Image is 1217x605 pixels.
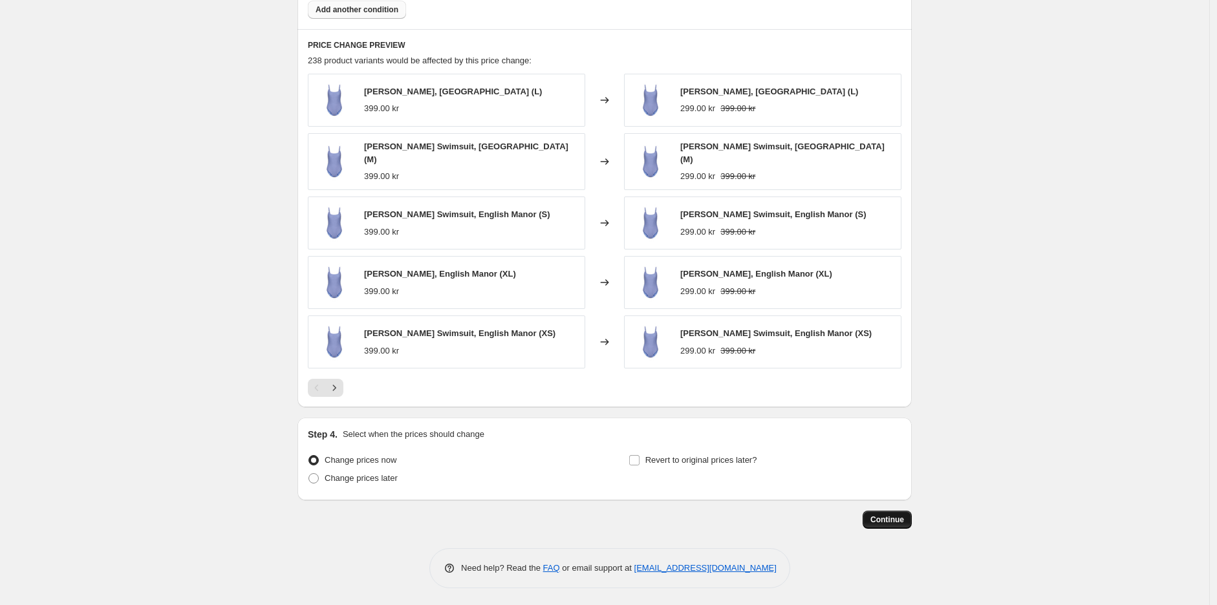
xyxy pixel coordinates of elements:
div: 399.00 kr [364,170,399,183]
img: 65010-6058_1_80x.jpg [631,323,670,361]
span: Revert to original prices later? [645,455,757,465]
span: [PERSON_NAME] Swimsuit, English Manor (S) [364,209,550,219]
div: 399.00 kr [364,102,399,115]
img: 65010-6058_1_80x.jpg [631,81,670,120]
h6: PRICE CHANGE PREVIEW [308,40,901,50]
img: 65010-6058_1_80x.jpg [315,323,354,361]
span: [PERSON_NAME], English Manor (XL) [364,269,516,279]
span: Change prices later [325,473,398,483]
img: 65010-6058_1_80x.jpg [631,263,670,302]
strike: 399.00 kr [720,170,755,183]
a: [EMAIL_ADDRESS][DOMAIN_NAME] [634,563,777,573]
span: [PERSON_NAME], English Manor (XL) [680,269,832,279]
div: 299.00 kr [680,170,715,183]
span: [PERSON_NAME] Swimsuit, English Manor (XS) [680,328,872,338]
span: [PERSON_NAME] Swimsuit, [GEOGRAPHIC_DATA] (M) [364,142,568,164]
strike: 399.00 kr [720,285,755,298]
span: 238 product variants would be affected by this price change: [308,56,532,65]
span: [PERSON_NAME] Swimsuit, English Manor (S) [680,209,866,219]
span: or email support at [560,563,634,573]
span: [PERSON_NAME], [GEOGRAPHIC_DATA] (L) [680,87,858,96]
div: 399.00 kr [364,226,399,239]
span: [PERSON_NAME] Swimsuit, English Manor (XS) [364,328,555,338]
strike: 399.00 kr [720,345,755,357]
img: 65010-6058_1_80x.jpg [315,81,354,120]
span: Add another condition [316,5,398,15]
span: Need help? Read the [461,563,543,573]
div: 399.00 kr [364,285,399,298]
p: Select when the prices should change [343,428,484,441]
strike: 399.00 kr [720,226,755,239]
strike: 399.00 kr [720,102,755,115]
a: FAQ [543,563,560,573]
button: Add another condition [308,1,406,19]
button: Next [325,379,343,397]
img: 65010-6058_1_80x.jpg [631,142,670,181]
div: 399.00 kr [364,345,399,357]
div: 299.00 kr [680,285,715,298]
img: 65010-6058_1_80x.jpg [315,142,354,181]
img: 65010-6058_1_80x.jpg [315,204,354,242]
span: Continue [870,515,904,525]
span: [PERSON_NAME] Swimsuit, [GEOGRAPHIC_DATA] (M) [680,142,885,164]
img: 65010-6058_1_80x.jpg [315,263,354,302]
div: 299.00 kr [680,102,715,115]
span: Change prices now [325,455,396,465]
div: 299.00 kr [680,226,715,239]
h2: Step 4. [308,428,338,441]
span: [PERSON_NAME], [GEOGRAPHIC_DATA] (L) [364,87,542,96]
img: 65010-6058_1_80x.jpg [631,204,670,242]
nav: Pagination [308,379,343,397]
div: 299.00 kr [680,345,715,357]
button: Continue [863,511,912,529]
